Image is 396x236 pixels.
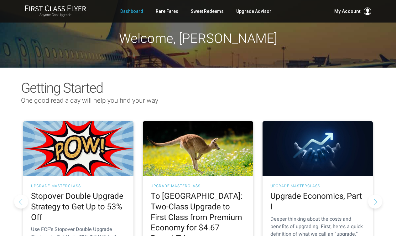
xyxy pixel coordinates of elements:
span: My Account [334,8,361,15]
h3: UPGRADE MASTERCLASS [151,184,245,188]
a: First Class FlyerAnyone Can Upgrade [25,5,86,18]
a: Dashboard [120,6,143,17]
h3: UPGRADE MASTERCLASS [270,184,365,188]
h2: Upgrade Economics, Part I [270,191,365,212]
button: Previous slide [14,194,28,208]
a: Sweet Redeems [191,6,224,17]
a: Rare Fares [156,6,178,17]
h2: Stopover Double Upgrade Strategy to Get Up to 53% Off [31,191,126,223]
a: Upgrade Advisor [236,6,271,17]
span: One good read a day will help you find your way [21,97,158,104]
span: Welcome, [PERSON_NAME] [119,31,277,46]
button: My Account [334,8,371,15]
button: Next slide [368,194,382,208]
img: First Class Flyer [25,5,86,12]
small: Anyone Can Upgrade [25,13,86,17]
h3: UPGRADE MASTERCLASS [31,184,126,188]
span: Getting Started [21,80,103,96]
